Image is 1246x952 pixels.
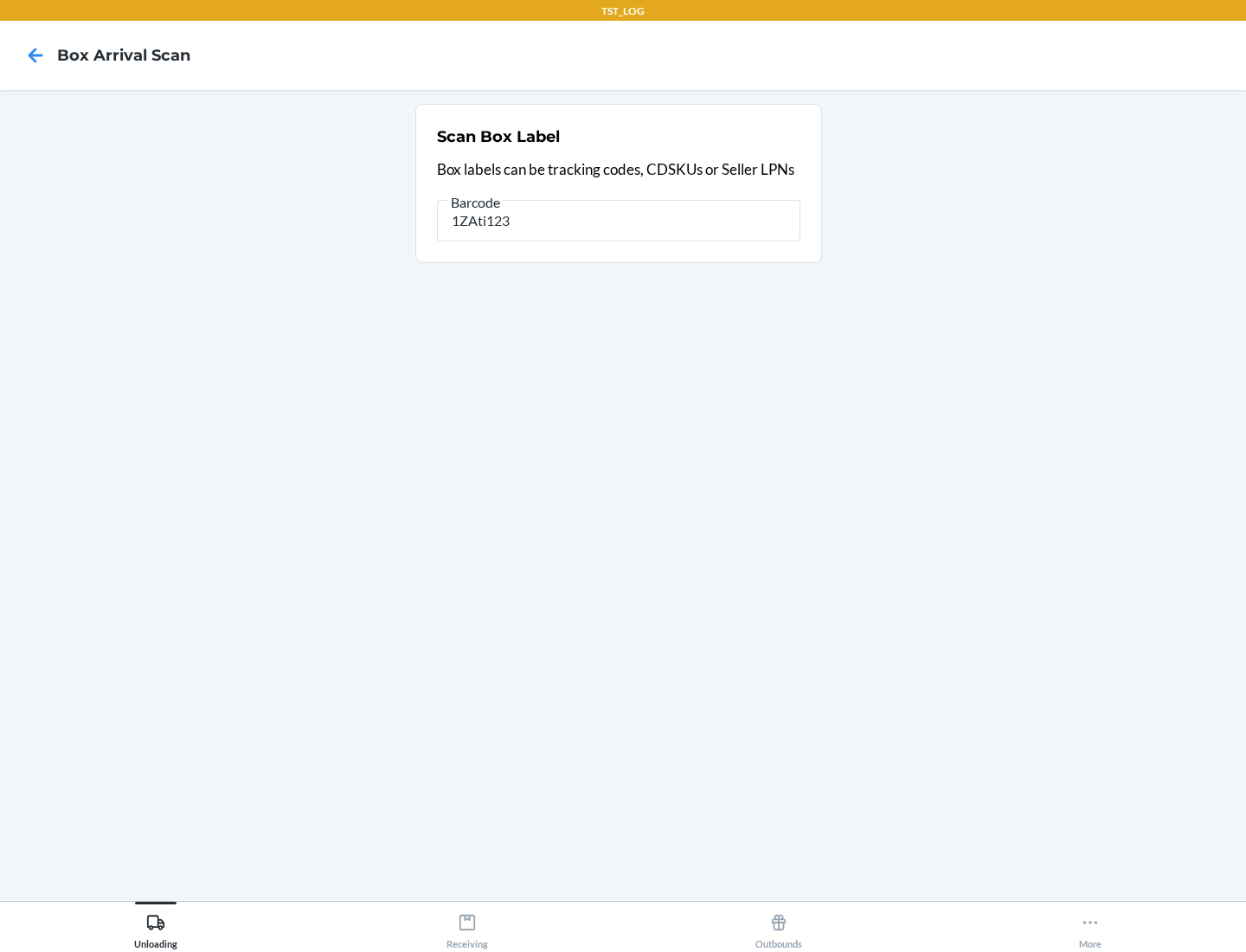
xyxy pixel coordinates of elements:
[448,194,503,211] span: Barcode
[601,3,645,19] p: TST_LOG
[623,902,934,949] button: Outbounds
[57,44,190,67] h4: Box Arrival Scan
[437,158,800,181] p: Box labels can be tracking codes, CDSKUs or Seller LPNs
[437,125,560,148] h2: Scan Box Label
[437,200,800,241] input: Barcode
[1079,906,1101,949] div: More
[934,902,1246,949] button: More
[134,906,177,949] div: Unloading
[446,906,488,949] div: Receiving
[755,906,802,949] div: Outbounds
[311,902,623,949] button: Receiving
